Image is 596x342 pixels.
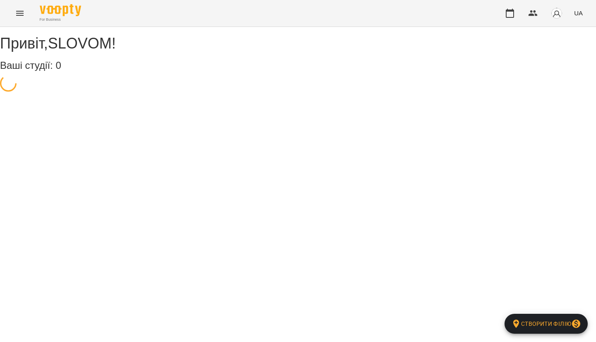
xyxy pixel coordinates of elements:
[574,9,583,17] span: UA
[571,5,586,21] button: UA
[40,17,81,22] span: For Business
[40,4,81,16] img: Voopty Logo
[10,3,30,23] button: Menu
[55,60,61,71] span: 0
[551,7,562,19] img: avatar_s.png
